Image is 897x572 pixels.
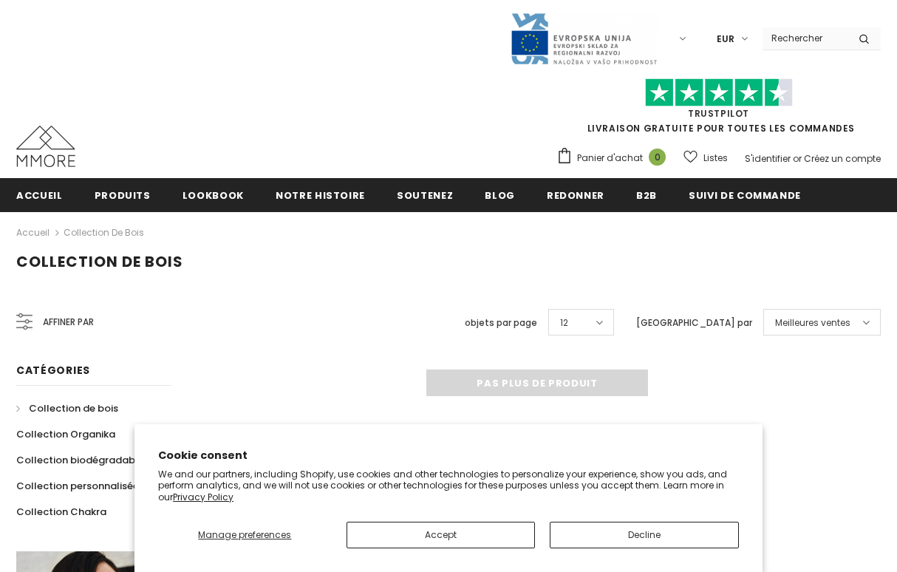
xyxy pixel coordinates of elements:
[16,188,63,202] span: Accueil
[158,448,739,463] h2: Cookie consent
[16,427,115,441] span: Collection Organika
[763,27,847,49] input: Search Site
[29,401,118,415] span: Collection de bois
[793,152,802,165] span: or
[16,251,183,272] span: Collection de bois
[43,314,94,330] span: Affiner par
[198,528,291,541] span: Manage preferences
[703,151,728,166] span: Listes
[547,188,604,202] span: Redonner
[547,178,604,211] a: Redonner
[510,12,658,66] img: Javni Razpis
[556,85,881,135] span: LIVRAISON GRATUITE POUR TOUTES LES COMMANDES
[689,178,801,211] a: Suivi de commande
[775,316,850,330] span: Meilleures ventes
[16,126,75,167] img: Cas MMORE
[717,32,734,47] span: EUR
[95,178,151,211] a: Produits
[636,188,657,202] span: B2B
[95,188,151,202] span: Produits
[16,479,139,493] span: Collection personnalisée
[485,178,515,211] a: Blog
[16,473,139,499] a: Collection personnalisée
[16,499,106,525] a: Collection Chakra
[649,149,666,166] span: 0
[16,505,106,519] span: Collection Chakra
[16,395,118,421] a: Collection de bois
[465,316,537,330] label: objets par page
[510,32,658,44] a: Javni Razpis
[173,491,233,503] a: Privacy Policy
[16,224,50,242] a: Accueil
[16,421,115,447] a: Collection Organika
[560,316,568,330] span: 12
[158,469,739,503] p: We and our partners, including Shopify, use cookies and other technologies to personalize your ex...
[158,522,332,548] button: Manage preferences
[636,178,657,211] a: B2B
[16,447,144,473] a: Collection biodégradable
[183,178,244,211] a: Lookbook
[688,107,749,120] a: TrustPilot
[16,453,144,467] span: Collection biodégradable
[689,188,801,202] span: Suivi de commande
[636,316,752,330] label: [GEOGRAPHIC_DATA] par
[397,188,453,202] span: soutenez
[804,152,881,165] a: Créez un compte
[276,188,365,202] span: Notre histoire
[485,188,515,202] span: Blog
[745,152,791,165] a: S'identifier
[183,188,244,202] span: Lookbook
[276,178,365,211] a: Notre histoire
[16,178,63,211] a: Accueil
[645,78,793,107] img: Faites confiance aux étoiles pilotes
[577,151,643,166] span: Panier d'achat
[397,178,453,211] a: soutenez
[64,226,144,239] a: Collection de bois
[347,522,536,548] button: Accept
[556,147,673,169] a: Panier d'achat 0
[683,145,728,171] a: Listes
[16,363,90,378] span: Catégories
[550,522,739,548] button: Decline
